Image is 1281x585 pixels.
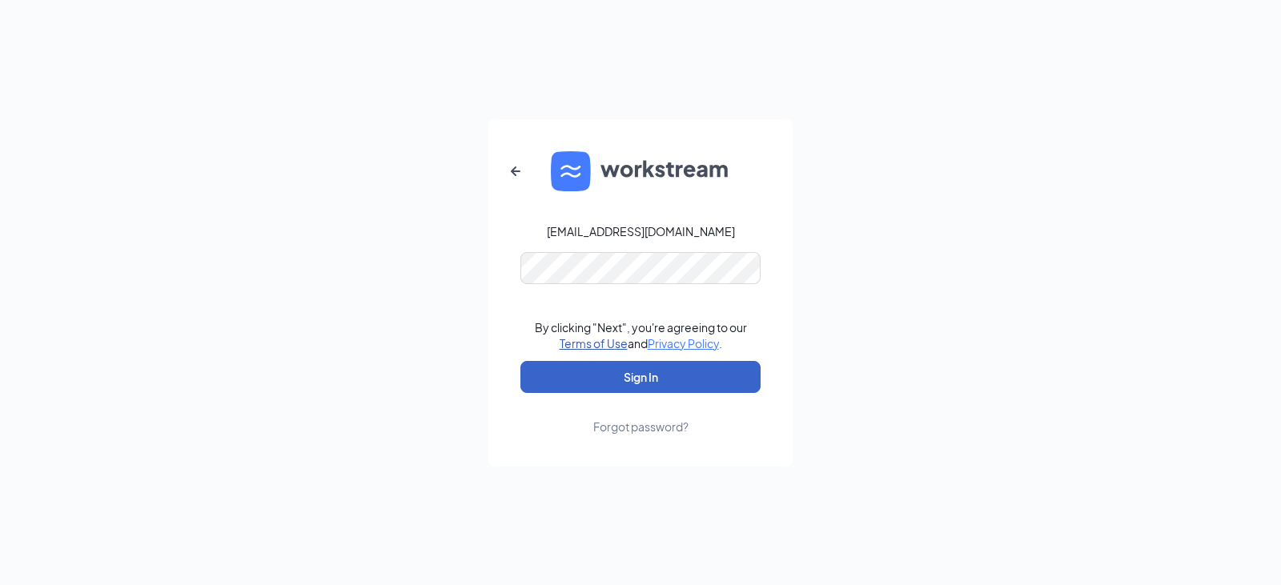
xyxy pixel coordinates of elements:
[648,336,719,351] a: Privacy Policy
[535,319,747,351] div: By clicking "Next", you're agreeing to our and .
[593,393,689,435] a: Forgot password?
[496,152,535,190] button: ArrowLeftNew
[506,162,525,181] svg: ArrowLeftNew
[593,419,689,435] div: Forgot password?
[560,336,628,351] a: Terms of Use
[520,361,761,393] button: Sign In
[551,151,730,191] img: WS logo and Workstream text
[547,223,735,239] div: [EMAIL_ADDRESS][DOMAIN_NAME]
